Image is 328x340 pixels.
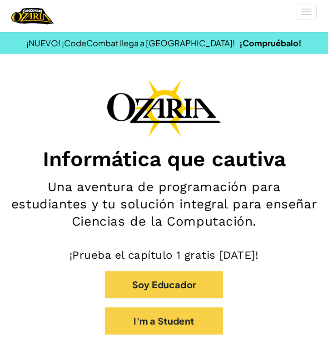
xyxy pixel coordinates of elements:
h1: Informática que cautiva [9,146,319,172]
img: Home [11,7,54,25]
img: Ozaria branding logo [107,79,221,137]
button: I'm a Student [105,307,223,335]
span: ¡NUEVO! ¡CodeCombat llega a [GEOGRAPHIC_DATA]! [26,38,235,48]
a: Ozaria by CodeCombat logo [11,7,54,25]
p: ¡Prueba el capítulo 1 gratis [DATE]! [9,248,319,262]
button: Soy Educador [105,271,223,298]
a: ¡Compruébalo! [239,38,302,48]
h2: Una aventura de programación para estudiantes y tu solución integral para enseñar Ciencias de la ... [9,178,319,230]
